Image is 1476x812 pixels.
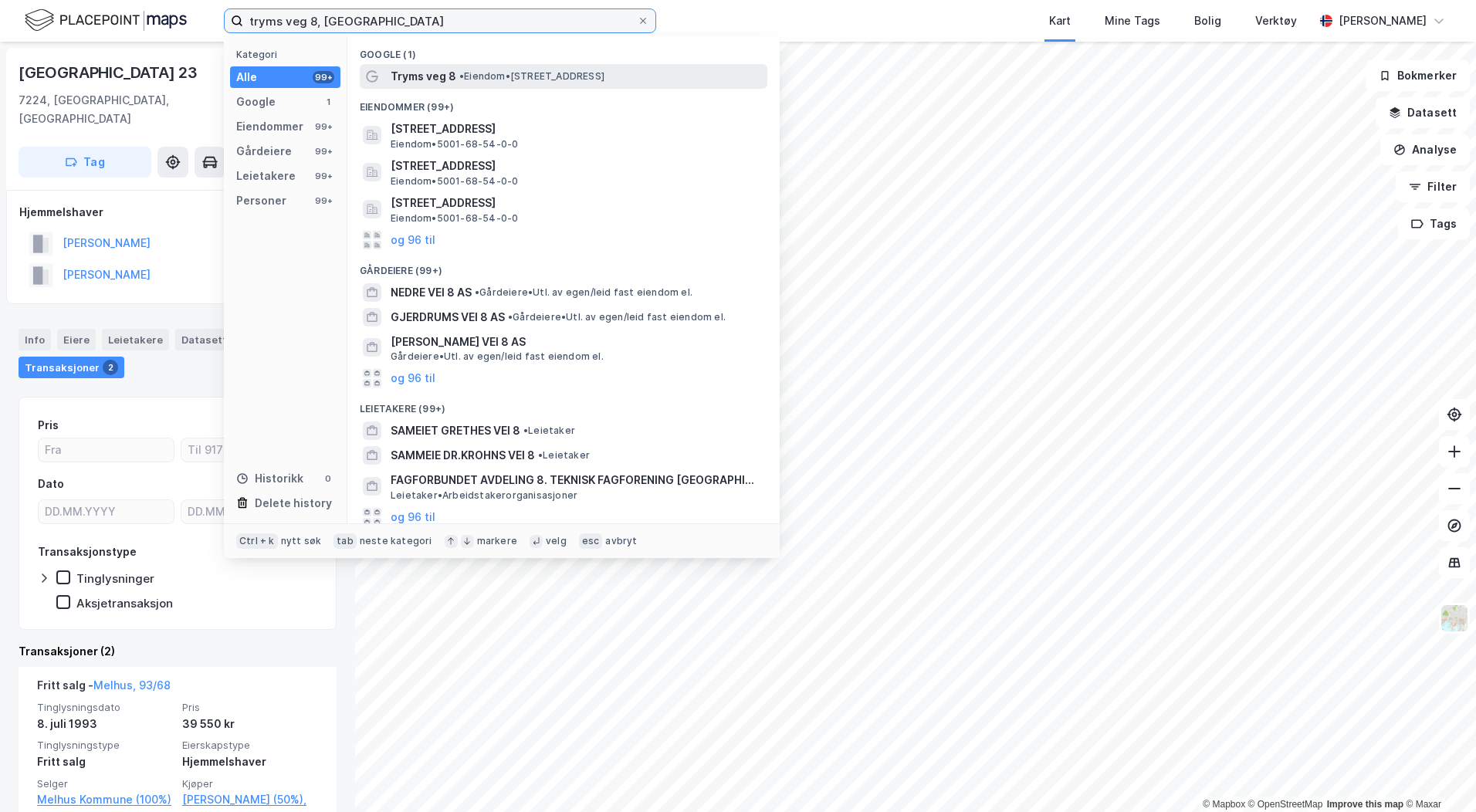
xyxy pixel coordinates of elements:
[1327,799,1403,810] a: Improve this map
[236,142,292,161] div: Gårdeiere
[37,676,171,701] div: Fritt salg -
[475,286,692,299] span: Gårdeiere • Utl. av egen/leid fast eiendom el.
[459,70,464,82] span: •
[347,36,780,64] div: Google (1)
[281,535,322,547] div: nytt søk
[19,91,263,128] div: 7224, [GEOGRAPHIC_DATA], [GEOGRAPHIC_DATA]
[313,71,334,83] div: 99+
[255,494,332,513] div: Delete history
[181,500,317,523] input: DD.MM.YYYY
[1398,208,1470,239] button: Tags
[19,203,336,222] div: Hjemmelshaver
[182,777,318,790] span: Kjøper
[347,252,780,280] div: Gårdeiere (99+)
[39,500,174,523] input: DD.MM.YYYY
[1248,799,1323,810] a: OpenStreetMap
[19,60,201,85] div: [GEOGRAPHIC_DATA] 23
[57,329,96,350] div: Eiere
[243,9,637,32] input: Søk på adresse, matrikkel, gårdeiere, leietakere eller personer
[103,360,118,375] div: 2
[182,790,318,809] a: [PERSON_NAME] (50%),
[391,446,535,465] span: SAMMEIE DR.KROHNS VEI 8
[1339,12,1427,30] div: [PERSON_NAME]
[37,777,173,790] span: Selger
[102,329,169,350] div: Leietakere
[391,157,761,175] span: [STREET_ADDRESS]
[1255,12,1297,30] div: Verktøy
[39,438,174,462] input: Fra
[391,350,604,363] span: Gårdeiere • Utl. av egen/leid fast eiendom el.
[391,231,435,249] button: og 96 til
[391,333,761,351] span: [PERSON_NAME] VEI 8 AS
[391,194,761,212] span: [STREET_ADDRESS]
[19,329,51,350] div: Info
[182,739,318,752] span: Eierskapstype
[1194,12,1221,30] div: Bolig
[236,93,276,111] div: Google
[313,195,334,207] div: 99+
[579,533,603,549] div: esc
[322,96,334,108] div: 1
[391,283,472,302] span: NEDRE VEI 8 AS
[360,535,432,547] div: neste kategori
[391,308,505,326] span: GJERDRUMS VEI 8 AS
[605,535,637,547] div: avbryt
[236,469,303,488] div: Historikk
[1440,604,1469,633] img: Z
[1396,171,1470,202] button: Filter
[37,753,173,771] div: Fritt salg
[236,533,278,549] div: Ctrl + k
[313,120,334,133] div: 99+
[391,369,435,387] button: og 96 til
[182,701,318,714] span: Pris
[391,489,577,502] span: Leietaker • Arbeidstakerorganisasjoner
[538,449,543,461] span: •
[333,533,357,549] div: tab
[76,571,154,586] div: Tinglysninger
[459,70,604,83] span: Eiendom • [STREET_ADDRESS]
[1203,799,1245,810] a: Mapbox
[236,49,340,60] div: Kategori
[546,535,567,547] div: velg
[1399,738,1476,812] div: Kontrollprogram for chat
[391,120,761,138] span: [STREET_ADDRESS]
[391,508,435,526] button: og 96 til
[38,416,59,435] div: Pris
[523,425,575,437] span: Leietaker
[508,311,513,323] span: •
[1105,12,1160,30] div: Mine Tags
[19,147,151,178] button: Tag
[475,286,479,298] span: •
[93,678,171,692] a: Melhus, 93/68
[1399,738,1476,812] iframe: Chat Widget
[181,438,317,462] input: Til 917580
[313,145,334,157] div: 99+
[19,642,337,661] div: Transaksjoner (2)
[1376,97,1470,128] button: Datasett
[37,715,173,733] div: 8. juli 1993
[37,739,173,752] span: Tinglysningstype
[347,89,780,117] div: Eiendommer (99+)
[322,472,334,485] div: 0
[538,449,590,462] span: Leietaker
[523,425,528,436] span: •
[175,329,233,350] div: Datasett
[391,212,518,225] span: Eiendom • 5001-68-54-0-0
[19,357,124,378] div: Transaksjoner
[313,170,334,182] div: 99+
[182,753,318,771] div: Hjemmelshaver
[391,421,520,440] span: SAMEIET GRETHES VEI 8
[25,7,187,34] img: logo.f888ab2527a4732fd821a326f86c7f29.svg
[236,167,296,185] div: Leietakere
[508,311,726,323] span: Gårdeiere • Utl. av egen/leid fast eiendom el.
[38,543,137,561] div: Transaksjonstype
[347,391,780,418] div: Leietakere (99+)
[391,67,456,86] span: Tryms veg 8
[76,596,173,611] div: Aksjetransaksjon
[236,117,303,136] div: Eiendommer
[37,790,173,809] a: Melhus Kommune (100%)
[1049,12,1071,30] div: Kart
[236,191,286,210] div: Personer
[1366,60,1470,91] button: Bokmerker
[477,535,517,547] div: markere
